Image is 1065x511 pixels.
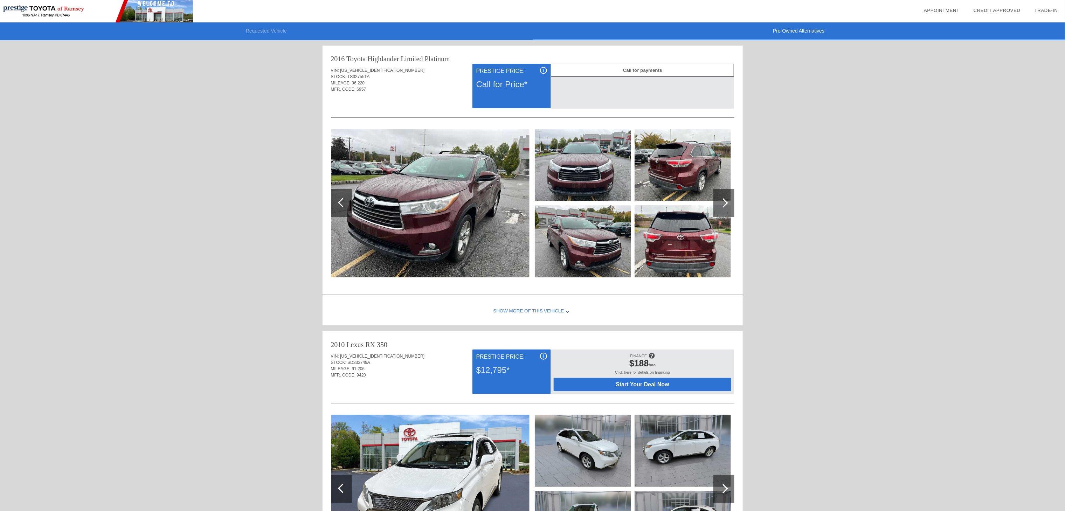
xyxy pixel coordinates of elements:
img: 68ec6bf9ae6c705a3d05f2b4.jpg [535,205,631,277]
span: MILEAGE: [331,81,351,85]
div: 2016 Toyota Highlander [331,54,399,64]
span: TS027551A [347,74,369,79]
div: Click here for details on financing [554,370,731,378]
span: 9420 [357,373,366,378]
span: VIN: [331,354,339,359]
span: STOCK: [331,74,346,79]
span: SD333749A [347,360,370,365]
div: Call for payments [551,64,734,77]
span: $188 [629,358,649,368]
span: 91,206 [352,366,365,371]
div: i [540,67,547,74]
div: Prestige Price: [476,353,547,361]
span: VIN: [331,68,339,73]
a: Trade-In [1035,8,1058,13]
span: MFR. CODE: [331,87,356,92]
div: Show More of this Vehicle [323,297,743,325]
div: Prestige Price: [476,67,547,75]
span: 96,220 [352,81,365,85]
span: 6957 [357,87,366,92]
div: i [540,353,547,360]
a: Appointment [924,8,960,13]
div: Quoted on [DATE] 12:01:36 PM [331,382,734,394]
span: [US_VEHICLE_IDENTIFICATION_NUMBER] [340,68,424,73]
a: Credit Approved [974,8,1021,13]
span: FINANCE [630,354,647,358]
span: Start Your Deal Now [562,381,722,388]
img: 68dde525c34e376627b53c70.jpg [535,415,631,487]
div: Call for Price* [476,75,547,94]
span: [US_VEHICLE_IDENTIFICATION_NUMBER] [340,354,424,359]
div: 2010 Lexus RX 350 [331,340,388,350]
div: /mo [557,358,728,370]
div: Quoted on [DATE] 12:01:36 PM [331,97,734,108]
span: MILEAGE: [331,366,351,371]
img: 68dde526c34e376627b55029.jpg [635,415,731,487]
span: STOCK: [331,360,346,365]
img: 68ec6bf9ae6c705a3d05f28a.jpg [331,129,530,277]
img: 68ec6bfcae6c705a3d05f4ff.jpg [635,205,731,277]
img: 68ec6bf9ae6c705a3d05f214.jpg [635,129,731,201]
div: $12,795* [476,361,547,379]
div: Limited Platinum [401,54,450,64]
img: 68ec6bf9ae6c705a3d05f1af.jpg [535,129,631,201]
span: MFR. CODE: [331,373,356,378]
